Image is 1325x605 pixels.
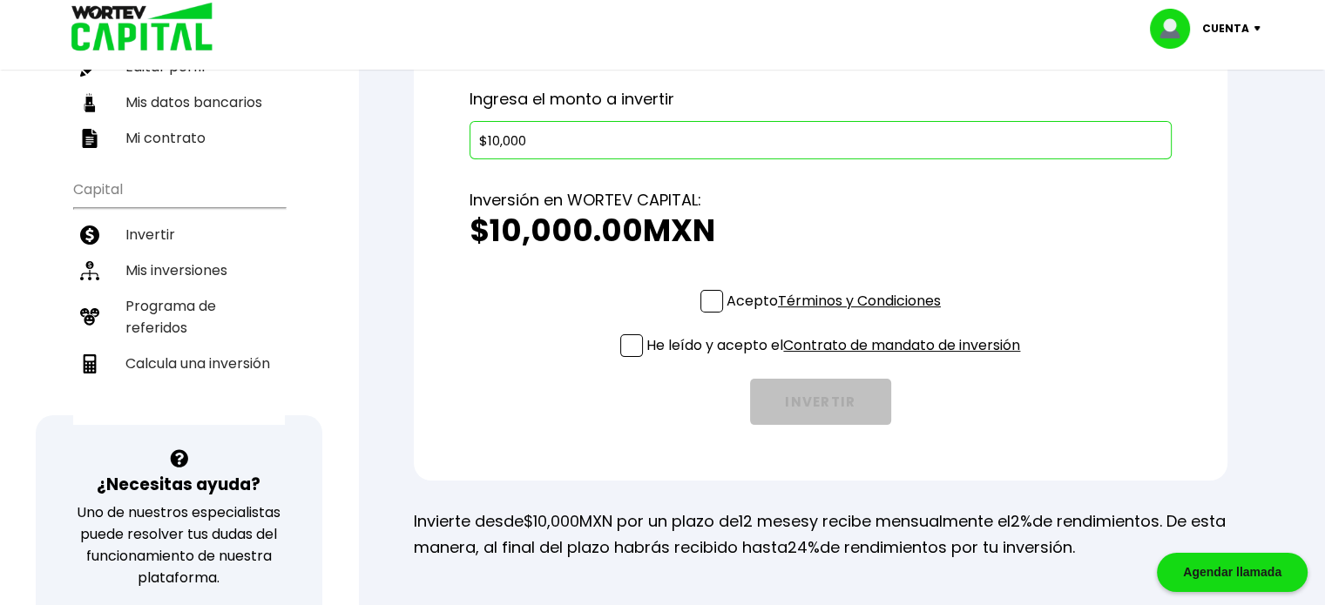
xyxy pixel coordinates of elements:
[73,84,285,120] a: Mis datos bancarios
[73,346,285,381] a: Calcula una inversión
[73,2,285,156] ul: Perfil
[80,261,99,280] img: inversiones-icon.6695dc30.svg
[1150,9,1202,49] img: profile-image
[73,217,285,252] a: Invertir
[750,379,891,425] button: INVERTIR
[73,170,285,425] ul: Capital
[1011,510,1032,532] span: 2%
[783,335,1020,355] a: Contrato de mandato de inversión
[646,334,1020,356] p: He leído y acepto el
[80,354,99,373] img: calculadora-icon.17d418c4.svg
[1249,26,1273,31] img: icon-down
[80,307,99,326] img: recomiendanos-icon.9b8e9327.svg
[414,508,1227,561] p: Invierte desde MXN por un plazo de y recibe mensualmente el de rendimientos. De esta manera, al f...
[470,213,1172,248] h2: $10,000.00 MXN
[739,510,809,532] span: 12 meses
[778,291,941,311] a: Términos y Condiciones
[73,120,285,156] a: Mi contrato
[73,288,285,346] a: Programa de referidos
[727,290,941,312] p: Acepto
[80,93,99,112] img: datos-icon.10cf9172.svg
[80,129,99,148] img: contrato-icon.f2db500c.svg
[58,501,300,588] p: Uno de nuestros especialistas puede resolver tus dudas del funcionamiento de nuestra plataforma.
[524,510,579,532] span: $10,000
[73,252,285,288] a: Mis inversiones
[1157,553,1308,592] div: Agendar llamada
[470,187,1172,213] p: Inversión en WORTEV CAPITAL:
[80,225,99,245] img: invertir-icon.b3b967d7.svg
[470,86,1172,112] p: Ingresa el monto a invertir
[1202,16,1249,42] p: Cuenta
[788,536,820,558] span: 24%
[97,472,260,497] h3: ¿Necesitas ayuda?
